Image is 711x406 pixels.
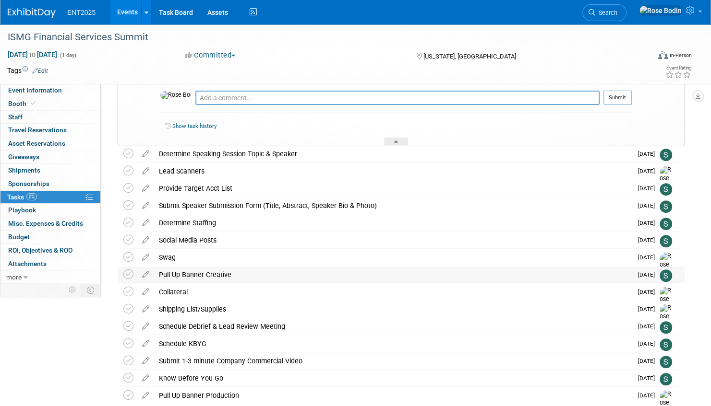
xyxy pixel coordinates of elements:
[660,252,674,286] img: Rose Bodin
[660,356,672,368] img: Stephanie Silva
[638,392,660,399] span: [DATE]
[8,113,23,121] span: Staff
[660,183,672,196] img: Stephanie Silva
[154,163,632,179] div: Lead Scanners
[590,50,692,64] div: Event Format
[660,218,672,230] img: Stephanie Silva
[137,184,154,193] a: edit
[8,86,62,94] span: Event Information
[6,273,22,281] span: more
[154,249,632,266] div: Swag
[81,284,101,296] td: Toggle Event Tabs
[660,304,674,338] img: Rose Bodin
[137,305,154,313] a: edit
[172,123,217,129] a: Show task history
[660,235,672,247] img: Stephanie Silva
[137,167,154,175] a: edit
[0,244,100,257] a: ROI, Objectives & ROO
[8,233,30,241] span: Budget
[7,66,48,75] td: Tags
[154,336,632,352] div: Schedule KBYG
[595,9,617,16] span: Search
[59,52,76,58] span: (1 day)
[7,193,37,201] span: Tasks
[4,29,634,46] div: ISMG Financial Services Summit
[137,236,154,244] a: edit
[8,8,56,18] img: ExhibitDay
[26,193,37,200] span: 0%
[160,91,191,100] img: Rose Bodin
[660,166,674,200] img: Rose Bodin
[8,180,49,187] span: Sponsorships
[154,370,632,386] div: Know Before You Go
[137,322,154,331] a: edit
[0,271,100,284] a: more
[660,269,672,282] img: Stephanie Silva
[0,124,100,137] a: Travel Reservations
[154,267,632,283] div: Pull Up Banner Creative
[8,246,72,254] span: ROI, Objectives & ROO
[660,149,672,161] img: Stephanie Silva
[638,289,660,295] span: [DATE]
[154,197,632,214] div: Submit Speaker Submission Form (Title, Abstract, Speaker Bio & Photo)
[0,111,100,124] a: Staff
[8,153,39,161] span: Giveaways
[0,257,100,270] a: Attachments
[154,301,632,317] div: Shipping List/Supplies
[638,254,660,261] span: [DATE]
[660,373,672,385] img: Stephanie Silva
[182,50,239,60] button: Committed
[638,340,660,347] span: [DATE]
[638,168,660,174] span: [DATE]
[154,387,632,404] div: Pull Up Banner Production
[0,97,100,110] a: Booth
[8,126,67,134] span: Travel Reservations
[154,180,632,197] div: Provide Target Acct List
[137,219,154,227] a: edit
[0,164,100,177] a: Shipments
[8,260,47,267] span: Attachments
[638,306,660,313] span: [DATE]
[8,206,36,214] span: Playbook
[154,232,632,248] div: Social Media Posts
[67,9,96,16] span: ENT2025
[154,353,632,369] div: Submit 1-3 minute Company Commercial Video
[638,185,660,192] span: [DATE]
[137,270,154,279] a: edit
[0,151,100,163] a: Giveaways
[639,5,682,16] img: Rose Bodin
[8,139,65,147] span: Asset Reservations
[32,68,48,74] a: Edit
[137,357,154,365] a: edit
[665,66,691,70] div: Event Rating
[638,358,660,364] span: [DATE]
[137,391,154,400] a: edit
[137,150,154,158] a: edit
[31,101,36,106] i: Booth reservation complete
[638,375,660,382] span: [DATE]
[154,318,632,335] div: Schedule Debrief & Lead Review Meeting
[8,100,37,107] span: Booth
[8,166,40,174] span: Shipments
[0,137,100,150] a: Asset Reservations
[28,51,37,58] span: to
[8,220,83,227] span: Misc. Expenses & Credits
[154,215,632,231] div: Determine Staffing
[0,177,100,190] a: Sponsorships
[660,321,672,334] img: Stephanie Silva
[660,200,672,213] img: Stephanie Silva
[638,237,660,244] span: [DATE]
[137,339,154,348] a: edit
[0,191,100,204] a: Tasks0%
[64,284,81,296] td: Personalize Event Tab Strip
[660,287,674,321] img: Rose Bodin
[137,374,154,383] a: edit
[154,146,632,162] div: Determine Speaking Session Topic & Speaker
[0,84,100,97] a: Event Information
[582,4,627,21] a: Search
[638,151,660,157] span: [DATE]
[638,323,660,330] span: [DATE]
[0,231,100,244] a: Budget
[658,51,668,59] img: Format-Inperson.png
[660,338,672,351] img: Stephanie Silva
